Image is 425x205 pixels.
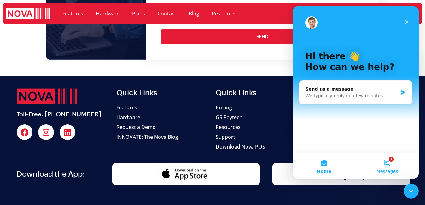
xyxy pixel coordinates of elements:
[216,123,309,131] a: Resources
[56,6,291,21] nav: Menu
[206,6,243,21] a: Resources
[116,123,210,131] a: Request a Demo
[90,6,126,21] a: Hardware
[216,133,309,141] a: Support
[151,6,183,21] a: Contact
[216,104,309,111] a: Pricing
[116,133,178,141] span: INNOVATE: The Nova Blog
[56,6,90,21] a: Features
[17,170,109,179] h2: Download the App:
[116,114,140,121] span: Hardware
[116,88,210,97] h2: Quick Links
[404,184,419,199] iframe: Intercom live chat
[126,6,151,21] a: Plans
[293,6,419,179] iframe: Intercom live chat
[116,114,210,121] a: Hardware
[116,104,137,111] span: Features
[216,143,265,150] span: Download Nova POS
[116,104,210,111] a: Features
[256,34,269,39] span: Send
[17,110,110,118] h2: Toll-Free: [PHONE_NUMBER]
[6,8,50,20] img: logo white
[183,6,206,21] a: Blog
[116,123,156,131] span: Request a Demo
[161,29,364,44] button: Send
[116,133,210,141] a: INNOVATE: The Nova Blog
[216,114,242,121] span: GS Paytech
[216,123,241,131] span: Resources
[216,114,309,121] a: GS Paytech
[216,104,232,111] span: Pricing
[216,143,309,150] a: Download Nova POS
[216,88,309,97] h2: Quick Links
[216,133,235,141] span: Support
